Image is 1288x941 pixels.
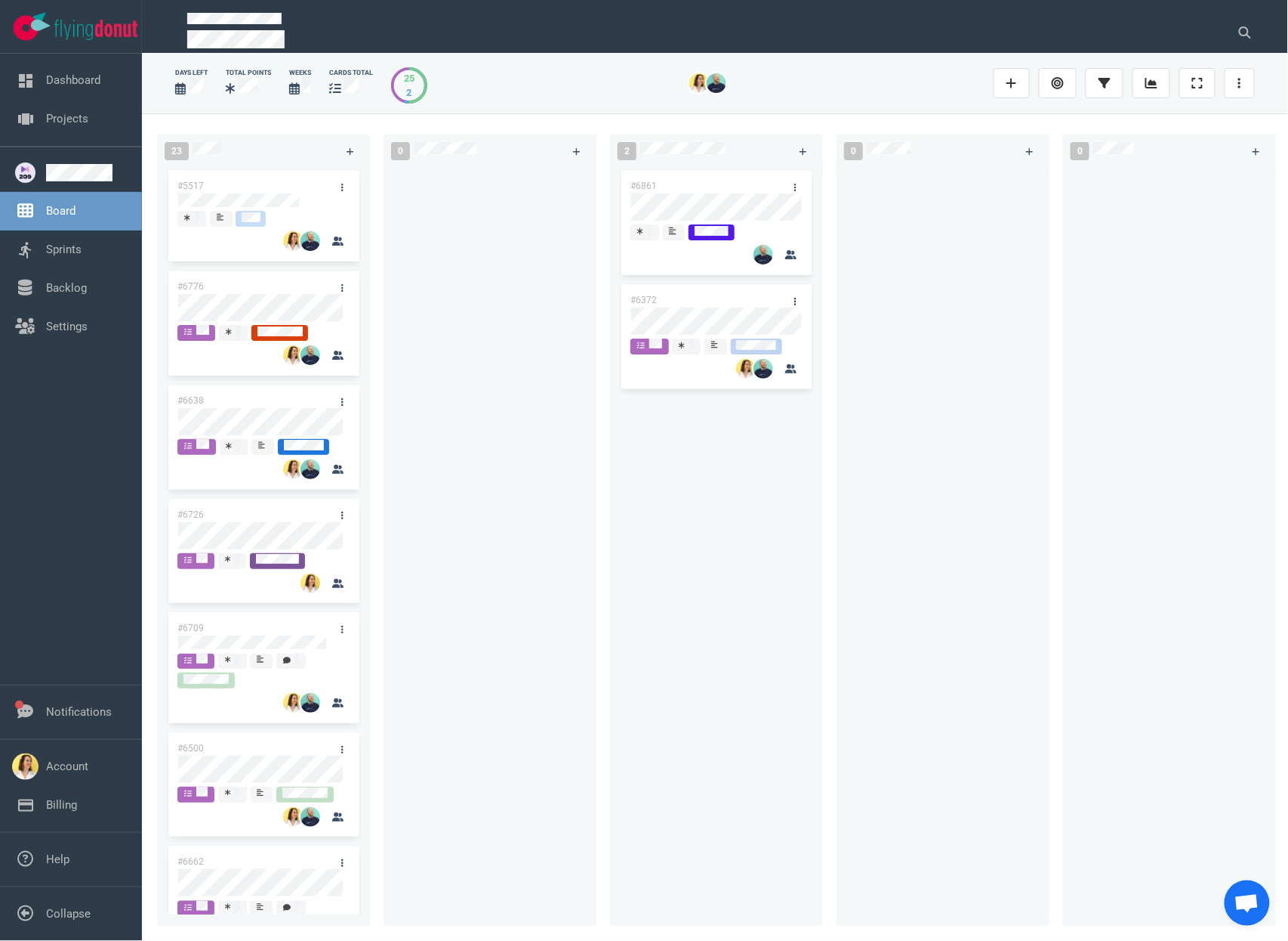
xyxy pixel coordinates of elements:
[283,345,303,365] img: 26
[46,112,88,125] a: Projects
[736,359,756,379] img: 26
[177,856,204,867] a: #6662
[177,281,204,292] a: #6776
[300,807,320,827] img: 26
[177,509,204,520] a: #6726
[46,853,69,866] a: Help
[391,142,410,160] span: 0
[46,320,88,333] a: Settings
[46,705,112,719] a: Notifications
[177,623,204,633] a: #6709
[404,71,414,85] div: 25
[177,743,204,754] a: #6500
[753,359,773,379] img: 26
[283,807,303,827] img: 26
[46,798,77,812] a: Billing
[165,142,189,160] span: 23
[630,295,657,305] a: #6372
[618,142,636,160] span: 2
[300,345,320,365] img: 26
[300,574,320,593] img: 26
[844,142,863,160] span: 0
[46,204,75,218] a: Board
[177,395,204,406] a: #6638
[175,68,208,78] div: days left
[707,73,726,93] img: 26
[46,243,82,256] a: Sprints
[1225,881,1270,926] div: Ouvrir le chat
[329,68,373,78] div: cards total
[283,693,303,713] img: 26
[753,245,773,265] img: 26
[46,760,88,773] a: Account
[300,460,320,479] img: 26
[177,181,204,191] a: #5517
[1071,142,1089,160] span: 0
[226,68,271,78] div: Total Points
[46,73,100,87] a: Dashboard
[283,460,303,479] img: 26
[300,231,320,251] img: 26
[289,68,311,78] div: Weeks
[630,181,657,191] a: #6861
[404,85,414,100] div: 2
[46,281,87,295] a: Backlog
[689,73,709,93] img: 26
[54,20,137,40] img: Flying Donut text logo
[300,693,320,713] img: 26
[283,231,303,251] img: 26
[46,907,91,921] a: Collapse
